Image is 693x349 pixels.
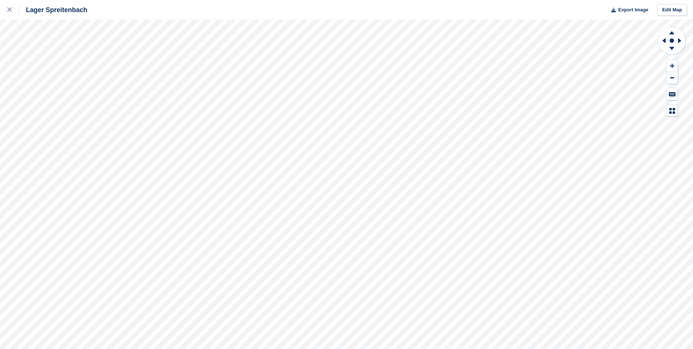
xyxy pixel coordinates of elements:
a: Edit Map [657,4,687,16]
button: Zoom In [667,60,678,72]
button: Zoom Out [667,72,678,84]
div: Lager Spreitenbach [19,5,87,14]
button: Export Image [607,4,648,16]
button: Keyboard Shortcuts [667,88,678,100]
span: Export Image [618,6,648,14]
button: Map Legend [667,105,678,117]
